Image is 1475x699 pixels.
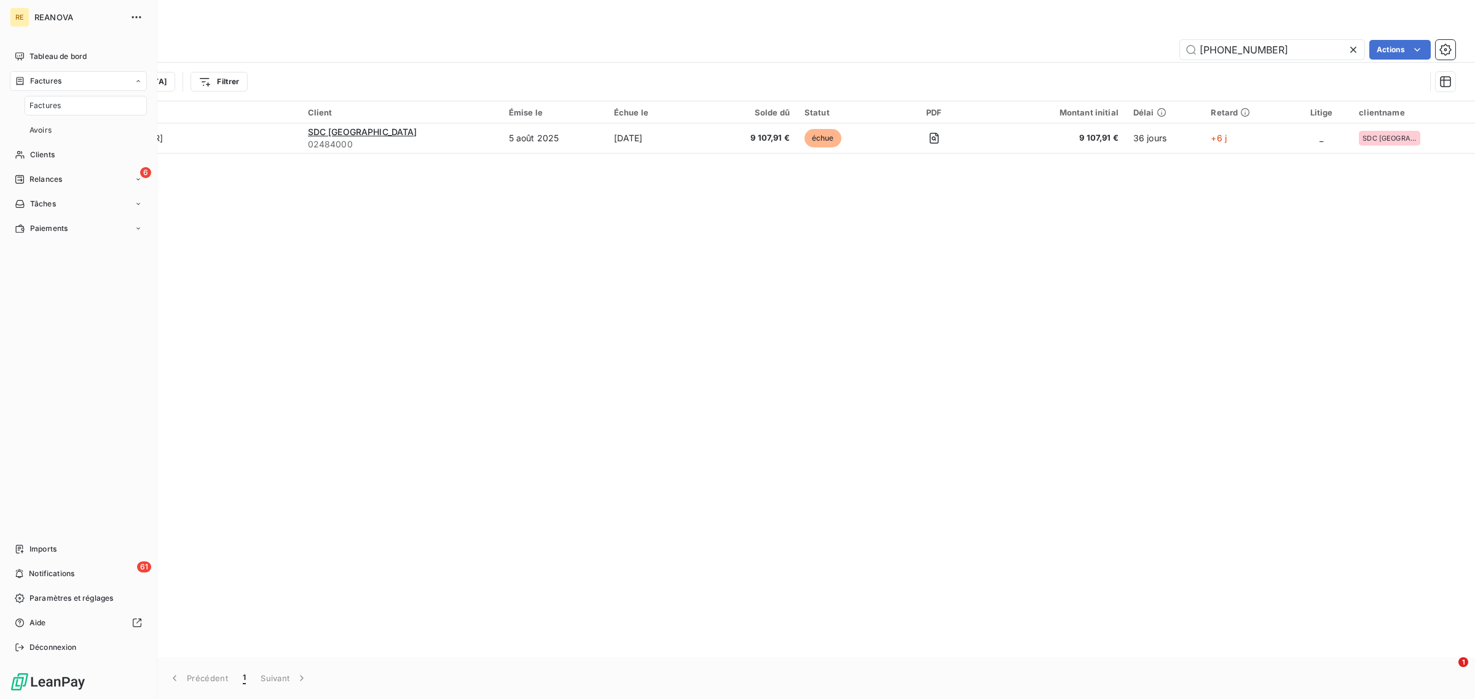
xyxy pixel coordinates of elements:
[308,138,494,150] span: 02484000
[1211,133,1227,143] span: +6 j
[29,125,52,136] span: Avoirs
[30,149,55,160] span: Clients
[804,129,841,147] span: échue
[10,672,86,692] img: Logo LeanPay
[34,12,123,22] span: REANOVA
[308,127,417,137] span: SDC [GEOGRAPHIC_DATA]
[161,665,235,691] button: Précédent
[614,107,703,117] div: Échue le
[30,198,56,209] span: Tâches
[1320,133,1323,143] span: _
[140,167,151,178] span: 6
[1211,107,1283,117] div: Retard
[29,642,77,653] span: Déconnexion
[1180,40,1364,60] input: Rechercher
[989,107,1118,117] div: Montant initial
[137,561,151,572] span: 61
[30,76,61,87] span: Factures
[607,123,710,153] td: [DATE]
[10,613,147,633] a: Aide
[308,107,494,117] div: Client
[1133,107,1197,117] div: Délai
[10,7,29,27] div: RE
[1299,107,1345,117] div: Litige
[29,593,113,604] span: Paramètres et réglages
[1433,657,1463,687] iframe: Intercom live chat
[893,107,975,117] div: PDF
[243,672,246,684] span: 1
[1363,135,1417,142] span: SDC [GEOGRAPHIC_DATA]
[30,223,68,234] span: Paiements
[235,665,253,691] button: 1
[29,51,87,62] span: Tableau de bord
[1359,107,1468,117] div: clientname
[509,107,599,117] div: Émise le
[29,174,62,185] span: Relances
[717,132,790,144] span: 9 107,91 €
[717,107,790,117] div: Solde dû
[29,617,46,628] span: Aide
[502,123,607,153] td: 5 août 2025
[253,665,315,691] button: Suivant
[1458,657,1468,667] span: 1
[29,568,74,579] span: Notifications
[1126,123,1204,153] td: 36 jours
[29,100,61,111] span: Factures
[989,132,1118,144] span: 9 107,91 €
[191,72,247,92] button: Filtrer
[29,544,57,555] span: Imports
[804,107,878,117] div: Statut
[1369,40,1431,60] button: Actions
